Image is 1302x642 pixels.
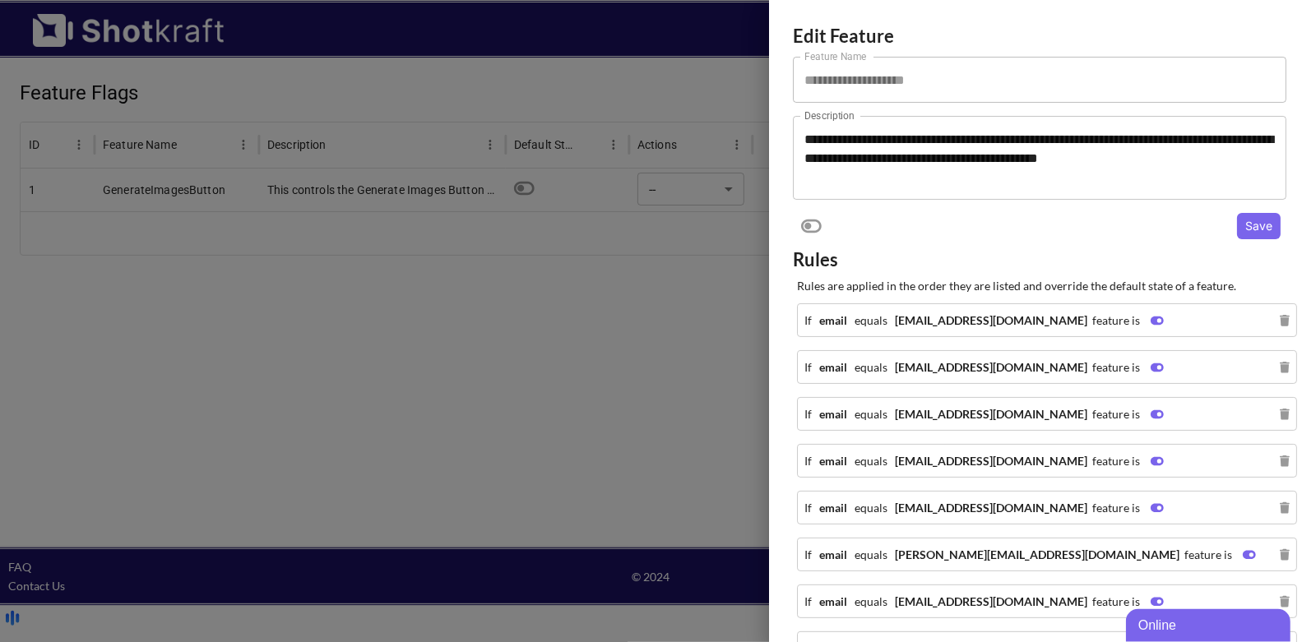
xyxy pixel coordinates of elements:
[804,592,1164,611] div: If equals feature is
[819,501,847,515] strong: email
[819,313,847,327] strong: email
[804,404,1164,423] div: If equals feature is
[804,311,1164,330] div: If equals feature is
[895,547,1179,561] strong: [PERSON_NAME][EMAIL_ADDRESS][DOMAIN_NAME]
[793,272,1286,299] div: Rules are applied in the order they are listed and override the default state of a feature.
[804,358,1164,376] div: If equals feature is
[1237,213,1281,239] button: Save
[895,313,1087,327] strong: [EMAIL_ADDRESS][DOMAIN_NAME]
[819,407,847,421] strong: email
[804,545,1256,564] div: If equals feature is
[1126,606,1294,642] iframe: chat widget
[819,594,847,608] strong: email
[793,247,838,272] div: Rules
[804,49,867,63] label: Feature Name
[895,360,1087,374] strong: [EMAIL_ADDRESS][DOMAIN_NAME]
[819,547,847,561] strong: email
[895,454,1087,468] strong: [EMAIL_ADDRESS][DOMAIN_NAME]
[819,454,847,468] strong: email
[804,451,1164,470] div: If equals feature is
[789,20,1290,53] div: Edit Feature
[804,498,1164,517] div: If equals feature is
[895,501,1087,515] strong: [EMAIL_ADDRESS][DOMAIN_NAME]
[895,407,1087,421] strong: [EMAIL_ADDRESS][DOMAIN_NAME]
[895,594,1087,608] strong: [EMAIL_ADDRESS][DOMAIN_NAME]
[804,109,855,122] label: Description
[819,360,847,374] strong: email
